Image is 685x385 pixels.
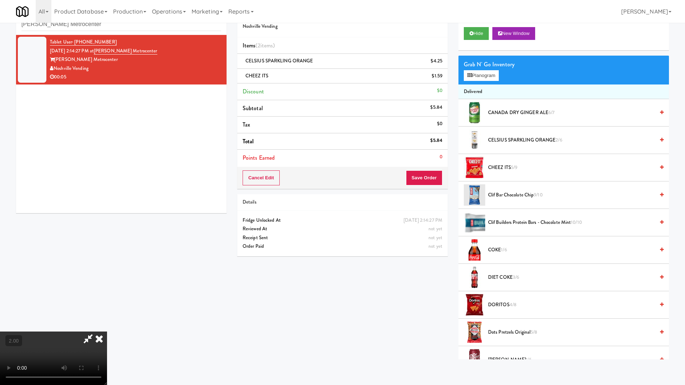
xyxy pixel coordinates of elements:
[488,163,655,172] span: CHEEZ ITS
[437,119,442,128] div: $0
[406,170,442,185] button: Save Order
[243,233,442,242] div: Receipt Sent
[437,86,442,95] div: $0
[555,137,562,143] span: 2/6
[50,55,221,64] div: [PERSON_NAME] Metrocenter
[21,18,221,31] input: Search vision orders
[464,27,489,40] button: Hide
[485,163,664,172] div: CHEEZ ITS5/9
[428,243,442,250] span: not yet
[50,38,117,46] a: Tablet User· [PHONE_NUMBER]
[16,5,29,18] img: Micromart
[571,219,582,226] span: 10/10
[243,41,275,50] span: Items
[488,355,655,364] span: [PERSON_NAME]
[243,242,442,251] div: Order Paid
[243,120,250,129] span: Tax
[485,108,664,117] div: CANADA DRY GINGER ALE6/7
[50,73,221,82] div: 00:05
[488,273,655,282] span: DIET COKE
[260,41,273,50] ng-pluralize: items
[245,57,313,64] span: CELSIUS SPARKLING ORANGE
[531,329,537,335] span: 5/8
[488,328,655,337] span: Dots Pretzels Original
[488,246,655,255] span: COKE
[509,301,517,308] span: 4/8
[488,218,655,227] span: Clif Builders Protein Bars - Chocolate Mint
[513,274,519,281] span: 3/6
[485,273,664,282] div: DIET COKE3/6
[464,70,499,81] button: Planogram
[548,109,554,116] span: 6/7
[432,72,442,81] div: $1.59
[485,328,664,337] div: Dots Pretzels Original5/8
[534,191,542,198] span: 9/10
[458,84,669,99] li: Delivered
[526,356,532,363] span: 1/6
[243,198,442,207] div: Details
[485,301,664,309] div: DORITOS4/8
[485,355,664,364] div: [PERSON_NAME]1/6
[501,246,507,253] span: 1/6
[428,234,442,241] span: not yet
[243,154,275,162] span: Points Earned
[72,38,117,45] span: · [PHONE_NUMBER]
[94,47,157,55] a: [PERSON_NAME] Metrocenter
[255,41,275,50] span: (2 )
[488,136,655,145] span: CELSIUS SPARKLING ORANGE
[404,216,442,225] div: [DATE] 2:14:27 PM
[243,225,442,233] div: Reviewed At
[430,103,442,112] div: $5.84
[243,170,280,185] button: Cancel Edit
[50,64,221,73] div: Noshville Vending
[243,87,264,96] span: Discount
[243,137,254,145] span: Total
[243,216,442,225] div: Fridge Unlocked At
[485,218,664,227] div: Clif Builders Protein Bars - Chocolate Mint10/10
[492,27,535,40] button: New Window
[488,108,655,117] span: CANADA DRY GINGER ALE
[243,104,263,112] span: Subtotal
[243,24,442,29] h5: Noshville Vending
[16,35,227,84] li: Tablet User· [PHONE_NUMBER][DATE] 2:14:27 PM at[PERSON_NAME] Metrocenter[PERSON_NAME] Metrocenter...
[488,301,655,309] span: DORITOS
[428,225,442,232] span: not yet
[431,57,442,66] div: $4.25
[485,136,664,145] div: CELSIUS SPARKLING ORANGE2/6
[245,72,268,79] span: CHEEZ ITS
[485,191,664,200] div: Clif Bar Chocolate Chip9/10
[511,164,517,171] span: 5/9
[488,191,655,200] span: Clif Bar Chocolate Chip
[464,59,664,70] div: Grab N' Go Inventory
[50,47,94,54] span: [DATE] 2:14:27 PM at
[440,153,442,161] div: 0
[430,136,442,145] div: $5.84
[485,246,664,255] div: COKE1/6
